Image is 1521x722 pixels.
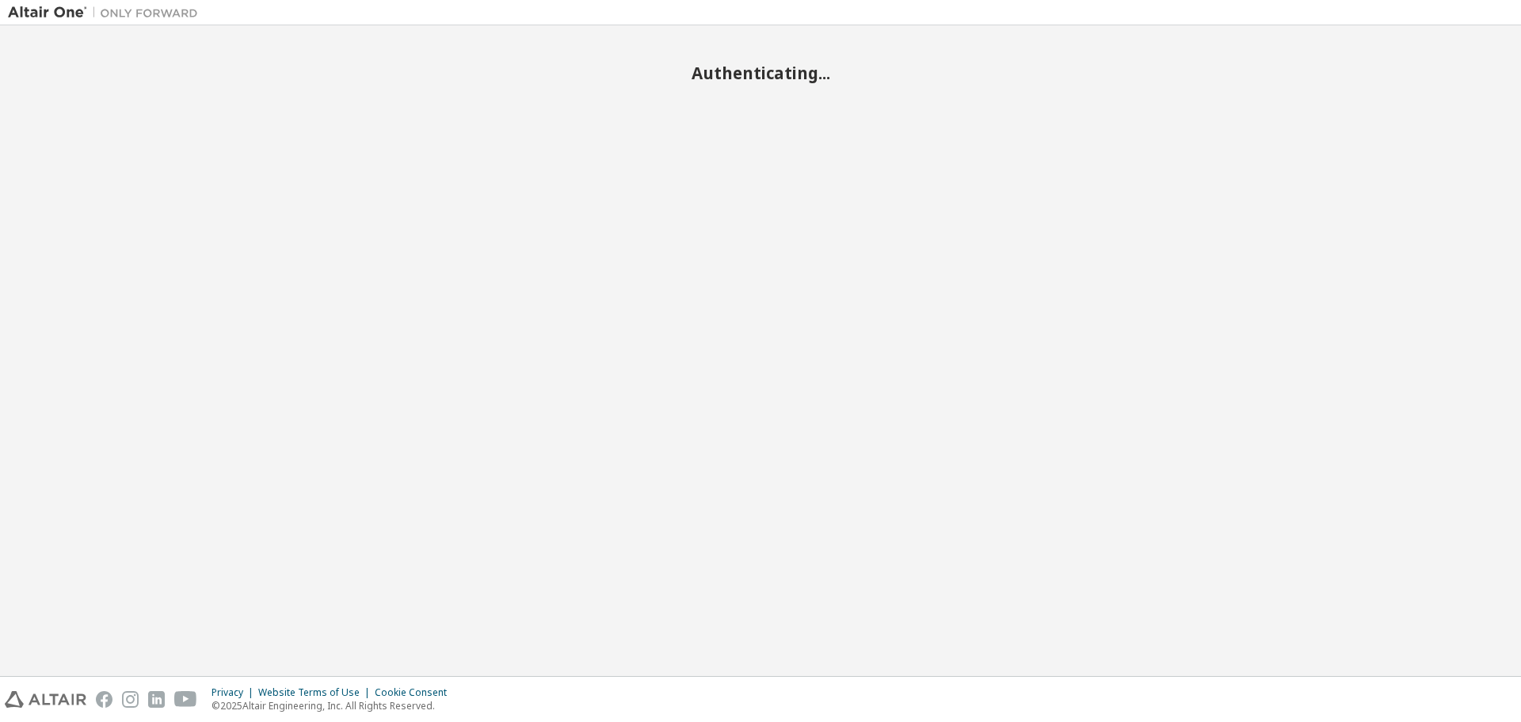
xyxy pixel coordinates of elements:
img: Altair One [8,5,206,21]
img: facebook.svg [96,691,112,708]
img: altair_logo.svg [5,691,86,708]
img: linkedin.svg [148,691,165,708]
img: instagram.svg [122,691,139,708]
p: © 2025 Altair Engineering, Inc. All Rights Reserved. [212,699,456,712]
h2: Authenticating... [8,63,1513,83]
img: youtube.svg [174,691,197,708]
div: Website Terms of Use [258,686,375,699]
div: Privacy [212,686,258,699]
div: Cookie Consent [375,686,456,699]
